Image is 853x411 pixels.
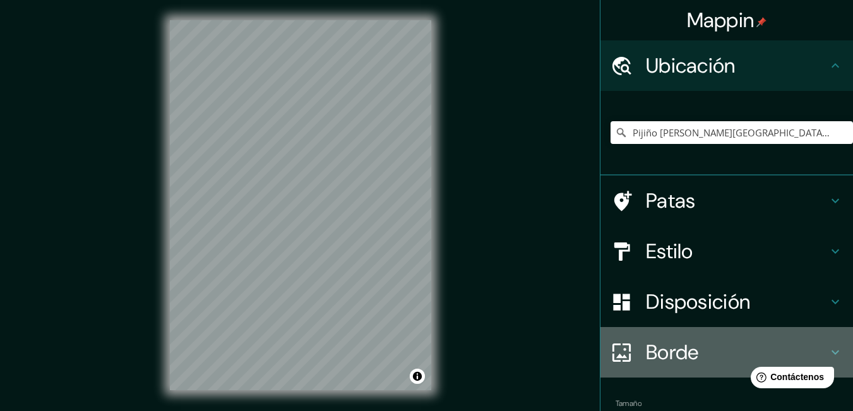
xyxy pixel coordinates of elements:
[687,7,755,33] font: Mappin
[741,362,839,397] iframe: Lanzador de widgets de ayuda
[616,398,641,408] font: Tamaño
[646,188,696,214] font: Patas
[611,121,853,144] input: Elige tu ciudad o zona
[600,40,853,91] div: Ubicación
[756,17,767,27] img: pin-icon.png
[646,238,693,265] font: Estilo
[600,327,853,378] div: Borde
[646,289,750,315] font: Disposición
[170,20,431,390] canvas: Mapa
[646,52,736,79] font: Ubicación
[600,226,853,277] div: Estilo
[646,339,699,366] font: Borde
[410,369,425,384] button: Activar o desactivar atribución
[600,176,853,226] div: Patas
[600,277,853,327] div: Disposición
